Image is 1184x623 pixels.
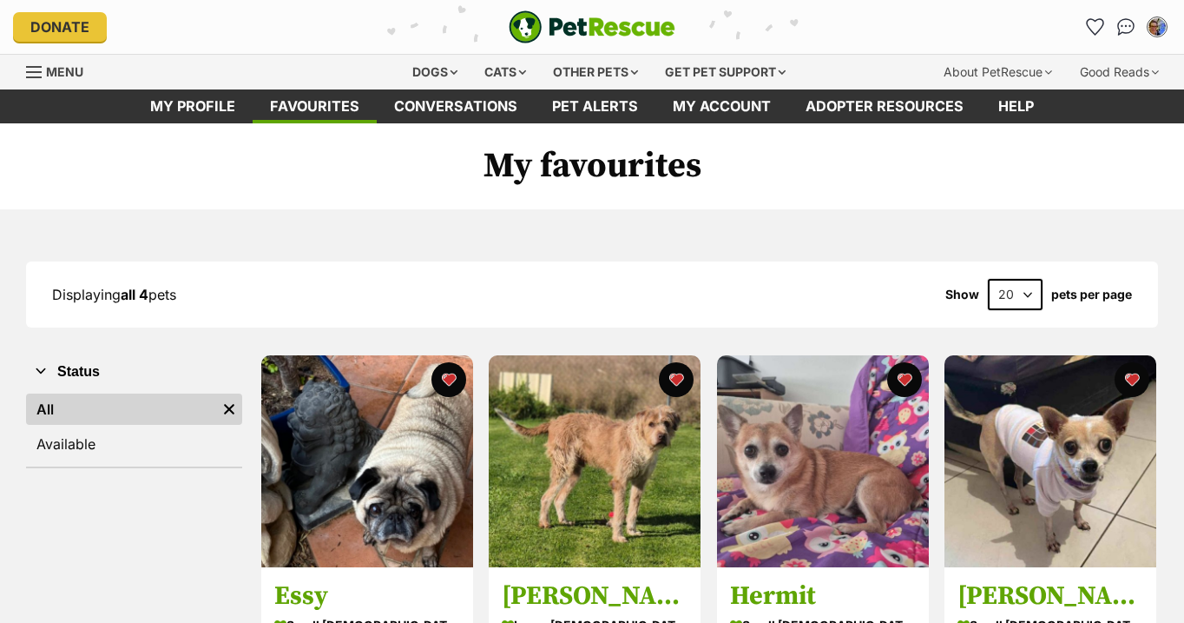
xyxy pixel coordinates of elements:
span: Displaying pets [52,286,176,303]
img: Hermit [717,355,929,567]
div: Good Reads [1068,55,1171,89]
a: Favourites [1081,13,1108,41]
a: My account [655,89,788,123]
button: Status [26,361,242,383]
a: Pet alerts [535,89,655,123]
h3: [PERSON_NAME] [957,580,1143,613]
h3: Essy [274,580,460,613]
strong: all 4 [121,286,148,303]
ul: Account quick links [1081,13,1171,41]
button: favourite [431,362,465,397]
div: Get pet support [653,55,798,89]
div: About PetRescue [931,55,1064,89]
button: favourite [1115,362,1149,397]
a: All [26,394,216,425]
h3: Hermit [730,580,916,613]
a: conversations [377,89,535,123]
a: Help [981,89,1051,123]
a: Menu [26,55,95,86]
a: My profile [133,89,253,123]
button: favourite [659,362,694,397]
img: Essy [261,355,473,567]
label: pets per page [1051,288,1132,302]
a: PetRescue [509,10,675,43]
button: My account [1143,13,1171,41]
img: chat-41dd97257d64d25036548639549fe6c8038ab92f7586957e7f3b1b290dea8141.svg [1117,18,1135,36]
img: Billy [489,355,701,567]
img: Susie [944,355,1156,567]
a: Remove filter [216,394,242,425]
a: Available [26,428,242,460]
span: Show [945,288,979,302]
a: Adopter resources [788,89,981,123]
a: Favourites [253,89,377,123]
div: Status [26,390,242,467]
img: logo-e224e6f780fb5917bec1dbf3a21bbac754714ae5b6737aabdf751b685950b380.svg [509,10,675,43]
div: Other pets [541,55,650,89]
h3: [PERSON_NAME] [502,580,687,613]
a: Conversations [1112,13,1140,41]
button: favourite [886,362,921,397]
div: Dogs [400,55,470,89]
span: Menu [46,64,83,79]
a: Donate [13,12,107,42]
img: Leonie Clancy profile pic [1148,18,1166,36]
div: Cats [472,55,538,89]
